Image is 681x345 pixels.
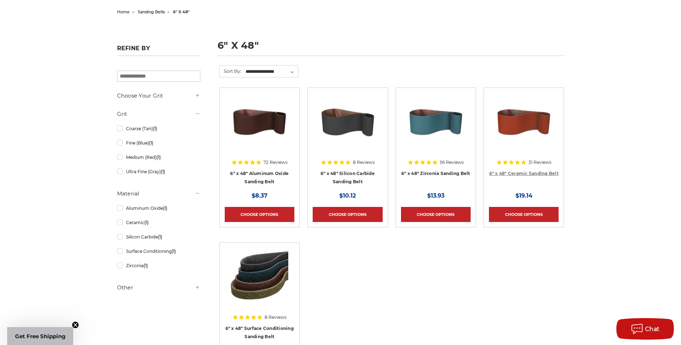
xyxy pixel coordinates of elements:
a: Ceramic [117,216,200,229]
img: 6" x 48" Zirconia Sanding Belt [407,93,465,150]
a: Aluminum Oxide [117,202,200,214]
a: 6" x 48" Ceramic Sanding Belt [489,93,559,162]
h5: Other [117,283,200,292]
a: Silicon Carbide [117,231,200,243]
span: (1) [172,249,176,254]
a: Choose Options [489,207,559,222]
h5: Material [117,189,200,198]
a: sanding belts [138,9,165,14]
span: (1) [158,234,162,240]
button: Chat [616,318,674,340]
a: Coarse (Tan) [117,122,200,135]
a: 6" x 48" Zirconia Sanding Belt [401,93,471,162]
a: 6" x 48" Ceramic Sanding Belt [489,171,559,176]
span: 8 Reviews [265,315,286,320]
span: 31 Reviews [528,160,551,165]
a: 6" x 48" Surface Conditioning Sanding Belt [225,326,294,339]
span: 6" x 48" [173,9,190,14]
span: (1) [153,126,157,131]
a: 6" x 48" Silicon Carbide Sanding Belt [321,171,375,184]
span: (1) [161,169,165,174]
h1: 6" x 48" [218,41,564,56]
span: 56 Reviews [440,160,464,165]
label: Sort By: [220,66,241,76]
h5: Grit [117,110,200,118]
img: 6" x 48" Silicon Carbide File Belt [319,93,376,150]
span: $8.37 [252,192,267,199]
span: Get Free Shipping [15,333,66,340]
a: home [117,9,130,14]
span: (1) [163,205,167,211]
a: Fine (Blue) [117,137,200,149]
img: 6"x48" Surface Conditioning Sanding Belts [231,248,288,305]
img: 6" x 48" Aluminum Oxide Sanding Belt [231,93,288,150]
a: 6" x 48" Zirconia Sanding Belt [401,171,470,176]
select: Sort By: [244,66,298,77]
h5: Refine by [117,45,200,56]
a: Choose Options [225,207,294,222]
span: Chat [645,326,660,332]
a: Choose Options [401,207,471,222]
a: 6" x 48" Silicon Carbide File Belt [313,93,382,162]
a: 6"x48" Surface Conditioning Sanding Belts [225,248,294,317]
span: 8 Reviews [353,160,375,165]
a: Ultra Fine (Gray) [117,165,200,178]
button: Close teaser [72,321,79,329]
img: 6" x 48" Ceramic Sanding Belt [495,93,552,150]
span: (1) [144,220,149,225]
h5: Choose Your Grit [117,91,200,100]
a: 6" x 48" Aluminum Oxide Sanding Belt [225,93,294,162]
a: Medium (Red) [117,151,200,164]
a: Choose Options [313,207,382,222]
span: $13.93 [427,192,444,199]
a: 6" x 48" Aluminum Oxide Sanding Belt [230,171,289,184]
span: $10.12 [339,192,356,199]
div: Get Free ShippingClose teaser [7,327,73,345]
span: (1) [144,263,148,268]
a: Surface Conditioning [117,245,200,257]
span: 72 Reviews [263,160,288,165]
span: (1) [149,140,153,146]
span: (1) [157,155,161,160]
span: $19.14 [516,192,532,199]
a: Zirconia [117,259,200,272]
